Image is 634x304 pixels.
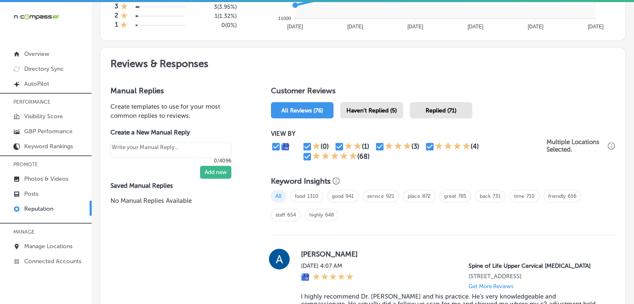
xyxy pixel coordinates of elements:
p: Directory Sync [24,65,64,72]
a: 710 [526,193,535,199]
h2: Reviews & Responses [100,47,625,76]
p: 2225 A1A S Suite A1 [469,273,602,280]
div: 1 Star [120,12,128,21]
h3: Keyword Insights [271,177,331,186]
p: Connected Accounts [24,258,81,265]
a: back [480,193,491,199]
h4: 3 [115,2,118,12]
p: GBP Performance [24,128,73,135]
img: tab_domain_overview_orange.svg [23,48,29,55]
label: Saved Manual Replies [110,182,244,189]
a: 731 [493,193,501,199]
tspan: [DATE] [287,24,303,30]
a: 785 [458,193,466,199]
h5: 0 ( 0% ) [197,22,237,29]
p: Visibility Score [24,113,63,120]
div: 3 Stars [385,142,411,152]
a: highly [309,212,323,218]
img: tab_keywords_by_traffic_grey.svg [83,48,90,55]
div: (0) [321,142,329,150]
button: Add new [200,166,231,179]
a: 648 [325,212,334,218]
div: 5 Stars [313,273,353,282]
label: [PERSON_NAME] [301,250,602,258]
div: 1 Star [312,142,321,152]
p: Reputation [24,205,53,212]
a: service [367,193,384,199]
img: 660ab0bf-5cc7-4cb8-ba1c-48b5ae0f18e60NCTV_CLogo_TV_Black_-500x88.png [13,13,59,21]
p: 0/4096 [110,158,231,164]
p: AutoPilot [24,80,49,87]
div: 2 Stars [344,142,362,152]
a: place [408,193,420,199]
tspan: 11000 [278,16,291,21]
a: friendly [548,193,566,199]
p: Posts [24,190,38,197]
textarea: Create your Quick Reply [110,142,231,158]
tspan: [DATE] [527,24,543,30]
a: food [295,193,305,199]
tspan: [DATE] [407,24,423,30]
p: Keyword Rankings [24,143,73,150]
div: 4 Stars [435,142,471,152]
a: 656 [568,193,576,199]
tspan: [DATE] [588,24,604,30]
span: All Reviews (76) [281,107,323,114]
div: Domain Overview [32,49,75,55]
p: Manage Locations [24,243,73,250]
a: good [332,193,343,199]
tspan: [DATE] [467,24,483,30]
img: website_grey.svg [13,22,20,28]
h3: Manual Replies [110,86,244,95]
p: Spine of Life Upper Cervical Chiropractic [469,262,602,269]
div: Keywords by Traffic [92,49,140,55]
h5: 3 ( 3.95% ) [197,3,237,10]
p: Multiple Locations Selected. [546,138,606,153]
span: All [271,190,286,202]
a: 1310 [307,193,318,199]
a: time [514,193,524,199]
h5: 1 ( 1.32% ) [197,12,237,20]
img: logo_orange.svg [13,13,20,20]
a: staff [276,212,285,218]
div: 1 Star [120,21,128,30]
span: Haven't Replied (5) [346,107,397,114]
p: Get More Reviews [469,283,514,289]
p: No Manual Replies Available [110,196,244,205]
a: 941 [346,193,354,199]
p: Photos & Videos [24,175,68,182]
div: v 4.0.25 [23,13,41,20]
a: 654 [287,212,296,218]
p: VIEW BY [271,130,546,137]
p: Create templates to use for your most common replies to reviews. [110,102,244,120]
label: [DATE] 4:07 AM [301,262,353,269]
div: Domain: [DOMAIN_NAME] [22,22,92,28]
div: (1) [362,142,369,150]
div: 1 Star [120,2,128,12]
tspan: [DATE] [347,24,363,30]
label: Create a New Manual Reply [110,129,231,136]
div: (3) [411,142,419,150]
h1: Customer Reviews [271,86,615,99]
span: Replied (71) [426,107,456,114]
h4: 2 [115,12,118,21]
div: (68) [357,152,370,160]
a: 872 [422,193,431,199]
div: (4) [471,142,479,150]
a: great [444,193,456,199]
a: 921 [386,193,394,199]
h4: 1 [115,21,118,30]
p: Overview [24,50,49,57]
div: 5 Stars [312,152,357,162]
